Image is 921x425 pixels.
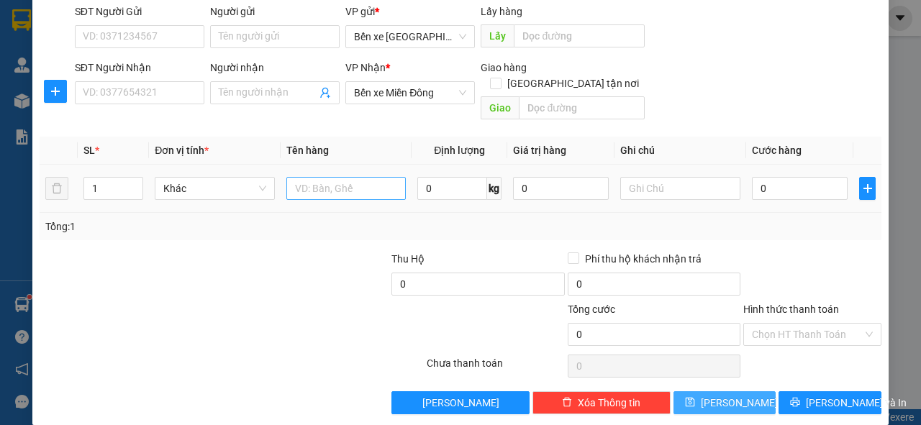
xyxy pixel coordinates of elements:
[779,391,881,414] button: printer[PERSON_NAME] và In
[168,75,189,90] span: DĐ:
[860,183,875,194] span: plus
[168,12,284,47] div: Bến xe Miền Đông
[391,391,530,414] button: [PERSON_NAME]
[701,395,778,411] span: [PERSON_NAME]
[481,62,527,73] span: Giao hàng
[286,177,407,200] input: VD: Bàn, Ghế
[345,62,386,73] span: VP Nhận
[210,60,340,76] div: Người nhận
[752,145,802,156] span: Cước hàng
[391,253,425,265] span: Thu Hộ
[163,178,266,199] span: Khác
[513,177,609,200] input: 0
[44,80,67,103] button: plus
[502,76,645,91] span: [GEOGRAPHIC_DATA] tận nơi
[532,391,671,414] button: deleteXóa Thông tin
[12,12,158,47] div: Bến xe [GEOGRAPHIC_DATA]
[354,26,466,47] span: Bến xe Quảng Ngãi
[422,395,499,411] span: [PERSON_NAME]
[481,24,514,47] span: Lấy
[75,60,204,76] div: SĐT Người Nhận
[12,14,35,29] span: Gửi:
[434,145,485,156] span: Định lượng
[513,145,566,156] span: Giá trị hàng
[45,219,357,234] div: Tổng: 1
[45,177,68,200] button: delete
[673,391,776,414] button: save[PERSON_NAME]
[579,251,707,267] span: Phí thu hộ khách nhận trả
[83,145,95,156] span: SL
[425,355,566,380] div: Chưa thanh toán
[286,145,329,156] span: Tên hàng
[481,6,522,17] span: Lấy hàng
[562,397,572,408] span: delete
[620,177,740,200] input: Ghi Chú
[168,14,203,29] span: Nhận:
[790,397,800,408] span: printer
[155,145,209,156] span: Đơn vị tính
[514,24,644,47] input: Dọc đường
[859,177,876,200] button: plus
[578,395,640,411] span: Xóa Thông tin
[210,4,340,19] div: Người gửi
[743,303,839,315] label: Hình thức thanh toán
[685,397,695,408] span: save
[481,96,519,119] span: Giao
[487,177,502,200] span: kg
[568,303,615,315] span: Tổng cước
[614,137,746,165] th: Ghi chú
[319,87,331,99] span: user-add
[168,47,284,67] div: 0909477190
[345,4,475,19] div: VP gửi
[75,4,204,19] div: SĐT Người Gửi
[168,67,251,117] span: BXMĐ CŨ
[354,82,466,104] span: Bến xe Miền Đông
[45,86,66,97] span: plus
[519,96,644,119] input: Dọc đường
[806,395,907,411] span: [PERSON_NAME] và In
